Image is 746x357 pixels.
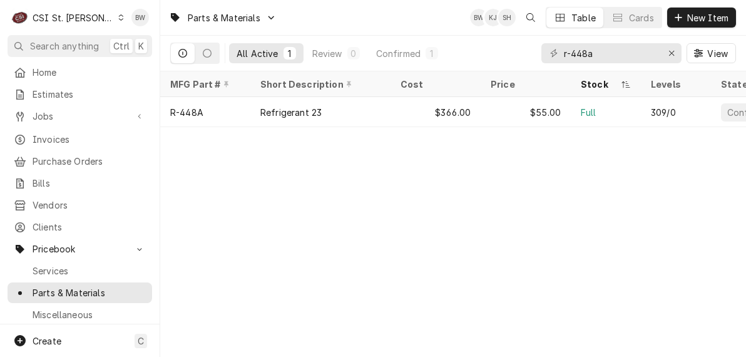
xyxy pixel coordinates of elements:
[484,9,502,26] div: KJ
[11,9,29,26] div: CSI St. Louis's Avatar
[8,261,152,281] a: Services
[8,304,152,325] a: Miscellaneous
[8,84,152,105] a: Estimates
[687,43,736,63] button: View
[260,106,322,119] div: Refrigerant 23
[564,43,658,63] input: Keyword search
[391,97,481,127] div: $366.00
[8,106,152,127] a: Go to Jobs
[498,9,516,26] div: Sydney Hankins's Avatar
[188,11,260,24] span: Parts & Materials
[33,220,146,234] span: Clients
[470,9,488,26] div: BW
[286,47,294,60] div: 1
[33,242,127,256] span: Pricebook
[651,106,676,119] div: 309/0
[33,110,127,123] span: Jobs
[170,106,203,119] div: R-448A
[30,39,99,53] span: Search anything
[629,11,654,24] div: Cards
[33,177,146,190] span: Bills
[11,9,29,26] div: C
[138,334,144,348] span: C
[651,78,698,91] div: Levels
[170,78,238,91] div: MFG Part #
[33,155,146,168] span: Purchase Orders
[521,8,541,28] button: Open search
[113,39,130,53] span: Ctrl
[705,47,730,60] span: View
[131,9,149,26] div: Brad Wicks's Avatar
[428,47,436,60] div: 1
[667,8,736,28] button: New Item
[33,133,146,146] span: Invoices
[8,173,152,194] a: Bills
[131,9,149,26] div: BW
[8,239,152,259] a: Go to Pricebook
[164,8,282,28] a: Go to Parts & Materials
[33,88,146,101] span: Estimates
[484,9,502,26] div: Ken Jiricek's Avatar
[581,106,596,119] div: Full
[491,78,558,91] div: Price
[237,47,278,60] div: All Active
[8,35,152,57] button: Search anythingCtrlK
[662,43,682,63] button: Erase input
[138,39,144,53] span: K
[8,129,152,150] a: Invoices
[260,78,378,91] div: Short Description
[350,47,357,60] div: 0
[8,151,152,172] a: Purchase Orders
[401,78,468,91] div: Cost
[470,9,488,26] div: Brad Wicks's Avatar
[376,47,421,60] div: Confirmed
[685,11,731,24] span: New Item
[33,336,61,346] span: Create
[8,195,152,215] a: Vendors
[571,11,596,24] div: Table
[33,199,146,212] span: Vendors
[312,47,342,60] div: Review
[8,217,152,237] a: Clients
[33,11,114,24] div: CSI St. [PERSON_NAME]
[481,97,571,127] div: $55.00
[581,78,618,91] div: Stock
[8,62,152,83] a: Home
[33,286,146,299] span: Parts & Materials
[498,9,516,26] div: SH
[33,66,146,79] span: Home
[8,282,152,303] a: Parts & Materials
[33,264,146,277] span: Services
[33,308,146,321] span: Miscellaneous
